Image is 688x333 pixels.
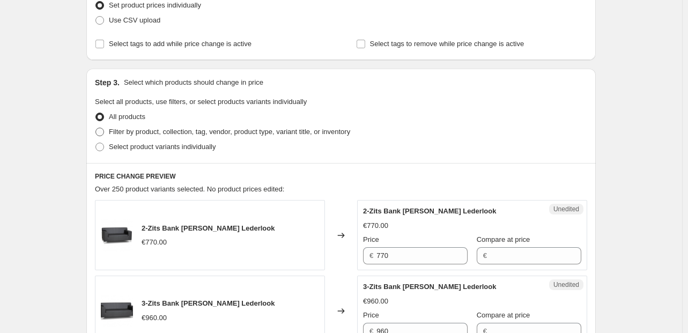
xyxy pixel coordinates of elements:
[109,40,251,48] span: Select tags to add while price change is active
[142,299,275,307] span: 3-Zits Bank [PERSON_NAME] Lederlook
[101,219,133,251] img: Schermafbeelding-2017-08-07-om-15.06.08_016656a8-c348-4a88-86ee-f6b978b03614_80x.png
[109,1,201,9] span: Set product prices individually
[553,280,579,289] span: Unedited
[124,77,263,88] p: Select which products should change in price
[370,40,524,48] span: Select tags to remove while price change is active
[363,296,388,307] div: €960.00
[109,113,145,121] span: All products
[95,77,120,88] h2: Step 3.
[363,235,379,243] span: Price
[363,283,497,291] span: 3-Zits Bank [PERSON_NAME] Lederlook
[95,98,307,106] span: Select all products, use filters, or select products variants individually
[95,172,587,181] h6: PRICE CHANGE PREVIEW
[109,16,160,24] span: Use CSV upload
[477,235,530,243] span: Compare at price
[369,251,373,260] span: €
[553,205,579,213] span: Unedited
[142,224,275,232] span: 2-Zits Bank [PERSON_NAME] Lederlook
[101,295,133,327] img: Schermafbeelding-2017-08-07-om-15.16.25_25aea019-e4f2-414a-b1fb-6ce0444bd167_80x.png
[109,128,350,136] span: Filter by product, collection, tag, vendor, product type, variant title, or inventory
[109,143,216,151] span: Select product variants individually
[477,311,530,319] span: Compare at price
[95,185,284,193] span: Over 250 product variants selected. No product prices edited:
[142,237,167,248] div: €770.00
[483,251,487,260] span: €
[363,220,388,231] div: €770.00
[363,311,379,319] span: Price
[363,207,497,215] span: 2-Zits Bank [PERSON_NAME] Lederlook
[142,313,167,323] div: €960.00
